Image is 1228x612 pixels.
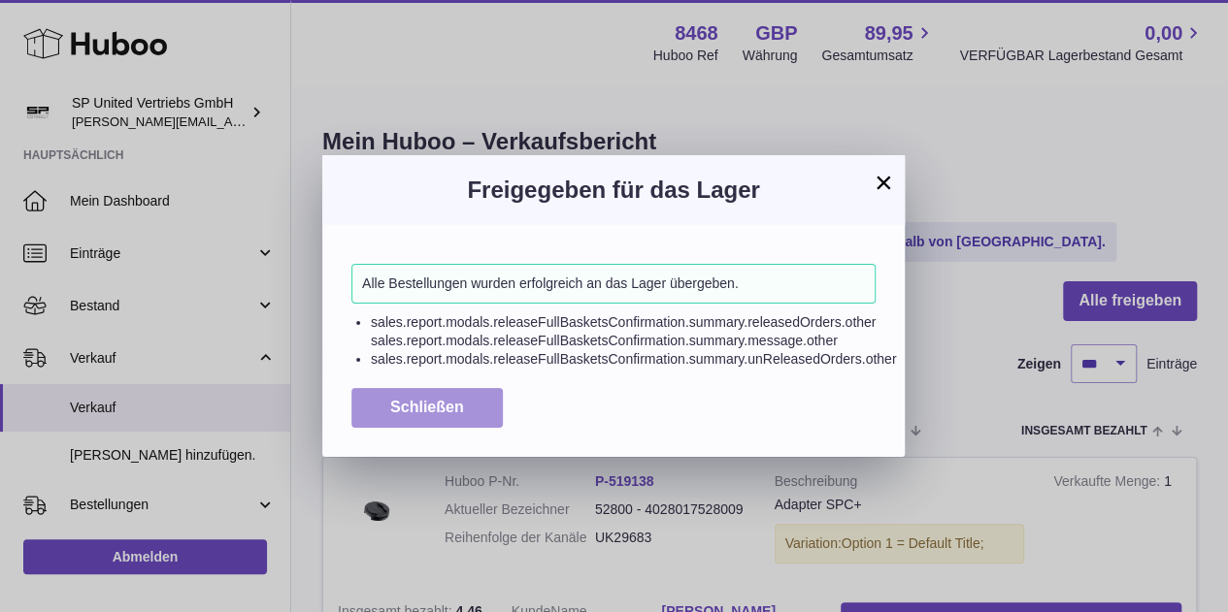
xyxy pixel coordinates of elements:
h3: Freigegeben für das Lager [351,175,876,206]
li: sales.report.modals.releaseFullBasketsConfirmation.summary.releasedOrders.other sales.report.moda... [371,313,876,350]
li: sales.report.modals.releaseFullBasketsConfirmation.summary.unReleasedOrders.other [371,350,876,369]
button: × [872,171,895,194]
button: Schließen [351,388,503,428]
div: Alle Bestellungen wurden erfolgreich an das Lager übergeben. [351,264,876,304]
span: Schließen [390,399,464,415]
